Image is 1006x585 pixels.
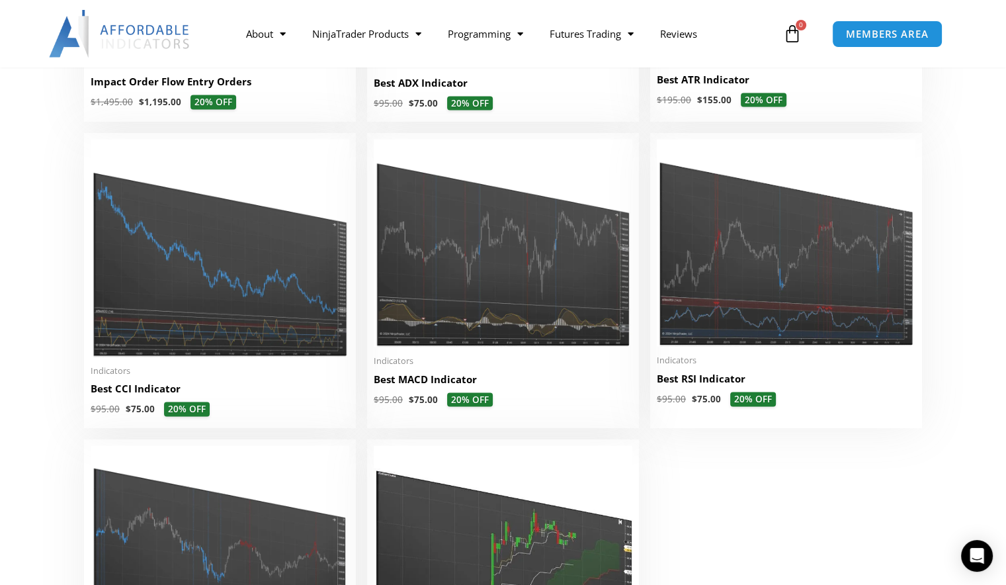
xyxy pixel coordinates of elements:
[91,382,349,402] a: Best CCI Indicator
[961,540,993,572] div: Open Intercom Messenger
[233,19,299,49] a: About
[409,394,414,406] span: $
[91,75,349,95] a: Impact Order Flow Entry Orders
[846,29,929,39] span: MEMBERS AREA
[657,94,662,106] span: $
[374,355,632,367] span: Indicators
[374,394,403,406] bdi: 95.00
[657,393,662,405] span: $
[796,20,806,30] span: 0
[374,373,632,386] h2: Best MACD Indicator
[139,96,144,108] span: $
[409,97,414,109] span: $
[657,73,915,87] h2: Best ATR Indicator
[657,355,915,366] span: Indicators
[91,403,96,415] span: $
[91,96,133,108] bdi: 1,495.00
[374,76,632,97] a: Best ADX Indicator
[435,19,536,49] a: Programming
[126,403,155,415] bdi: 75.00
[91,365,349,377] span: Indicators
[657,73,915,93] a: Best ATR Indicator
[409,394,438,406] bdi: 75.00
[374,76,632,90] h2: Best ADX Indicator
[447,97,493,111] span: 20% OFF
[447,393,493,408] span: 20% OFF
[91,75,349,89] h2: Impact Order Flow Entry Orders
[91,96,96,108] span: $
[536,19,647,49] a: Futures Trading
[697,94,732,106] bdi: 155.00
[657,372,915,392] a: Best RSI Indicator
[233,19,780,49] nav: Menu
[741,93,786,108] span: 20% OFF
[692,393,697,405] span: $
[139,96,181,108] bdi: 1,195.00
[91,382,349,396] h2: Best CCI Indicator
[49,10,191,58] img: LogoAI | Affordable Indicators – NinjaTrader
[374,394,379,406] span: $
[374,59,632,70] span: Indicators
[697,94,702,106] span: $
[374,97,403,109] bdi: 95.00
[692,393,721,405] bdi: 75.00
[657,140,915,347] img: Best RSI Indicator
[164,402,210,417] span: 20% OFF
[91,403,120,415] bdi: 95.00
[91,140,349,357] img: Best CCI Indicator
[190,95,236,110] span: 20% OFF
[730,392,776,407] span: 20% OFF
[657,393,686,405] bdi: 95.00
[374,97,379,109] span: $
[374,373,632,393] a: Best MACD Indicator
[647,19,710,49] a: Reviews
[409,97,438,109] bdi: 75.00
[763,15,821,53] a: 0
[832,21,943,48] a: MEMBERS AREA
[91,58,349,69] span: Bundles
[657,372,915,386] h2: Best RSI Indicator
[374,140,632,347] img: Best MACD Indicator
[657,94,691,106] bdi: 195.00
[126,403,131,415] span: $
[299,19,435,49] a: NinjaTrader Products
